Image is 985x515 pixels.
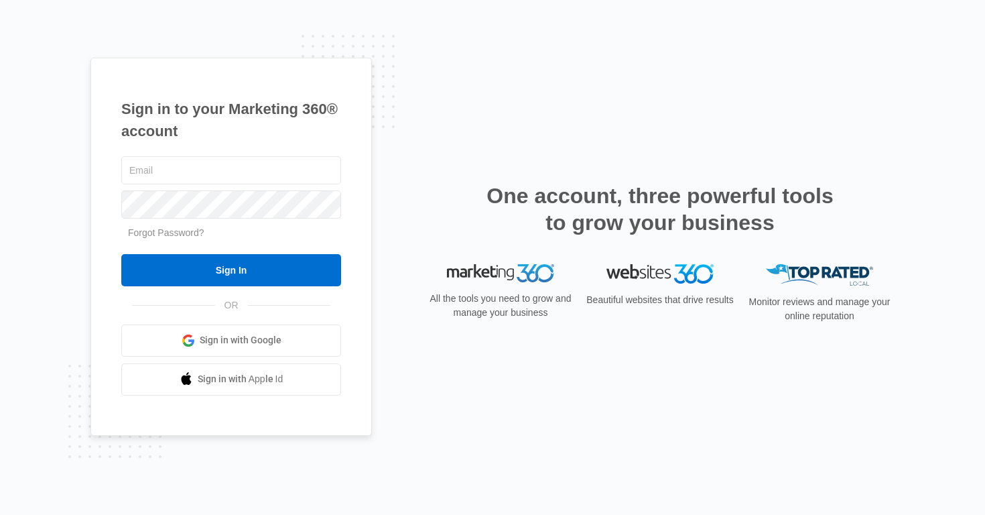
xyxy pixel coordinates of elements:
[766,264,873,286] img: Top Rated Local
[215,298,248,312] span: OR
[200,333,281,347] span: Sign in with Google
[128,227,204,238] a: Forgot Password?
[482,182,838,236] h2: One account, three powerful tools to grow your business
[585,293,735,307] p: Beautiful websites that drive results
[425,292,576,320] p: All the tools you need to grow and manage your business
[198,372,283,386] span: Sign in with Apple Id
[121,156,341,184] input: Email
[121,363,341,396] a: Sign in with Apple Id
[121,325,341,357] a: Sign in with Google
[447,264,554,283] img: Marketing 360
[606,264,714,284] img: Websites 360
[744,295,895,323] p: Monitor reviews and manage your online reputation
[121,98,341,142] h1: Sign in to your Marketing 360® account
[121,254,341,286] input: Sign In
